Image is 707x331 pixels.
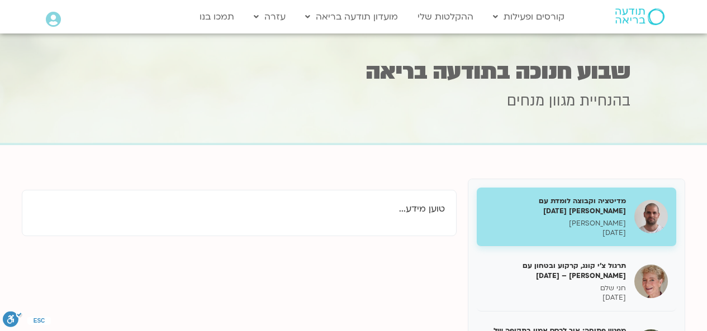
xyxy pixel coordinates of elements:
img: מדיטציה וקבוצה לומדת עם דקל קנטי 29/12/24 [634,200,668,233]
img: תודעה בריאה [615,8,665,25]
a: קורסים ופעילות [487,6,570,27]
img: תרגול צ'י קונג, קרקוע ובטחון עם חני שלם – 29/12/24 [634,265,668,298]
a: עזרה [248,6,291,27]
h1: שבוע חנוכה בתודעה בריאה [77,61,630,83]
span: מגוון מנחים [507,91,575,111]
p: [PERSON_NAME] [485,219,626,228]
h5: תרגול צ'י קונג, קרקוע ובטחון עם [PERSON_NAME] – [DATE] [485,261,626,281]
p: [DATE] [485,293,626,303]
a: תמכו בנו [194,6,240,27]
a: ההקלטות שלי [412,6,479,27]
span: בהנחיית [580,91,630,111]
p: טוען מידע... [34,202,445,217]
p: חני שלם [485,284,626,293]
p: [DATE] [485,228,626,238]
a: מועדון תודעה בריאה [300,6,404,27]
h5: מדיטציה וקבוצה לומדת עם [PERSON_NAME] [DATE] [485,196,626,216]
